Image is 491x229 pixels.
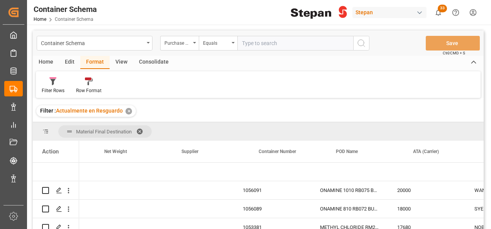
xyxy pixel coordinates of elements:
button: show 33 new notifications [430,4,447,21]
div: Container Schema [34,3,97,15]
button: Save [426,36,480,51]
div: 18000 [388,200,465,218]
div: Purchase Order [164,38,191,47]
div: Edit [59,56,80,69]
span: Actualmente en Resguardo [56,108,123,114]
div: ONAMINE 1010 RB075 BULK [311,181,388,199]
div: Press SPACE to select this row. [33,200,79,218]
div: 1056089 [234,200,311,218]
div: Stepan [352,7,427,18]
div: Press SPACE to select this row. [33,163,79,181]
span: Net Weight [104,149,127,154]
div: Filter Rows [42,87,64,94]
button: open menu [160,36,199,51]
div: ONAMINE 810 RB072 BULK [311,200,388,218]
span: ATA (Carrier) [413,149,439,154]
span: Container Number [259,149,296,154]
img: Stepan_Company_logo.svg.png_1713531530.png [291,6,347,19]
span: Material Final Destination [76,129,132,135]
div: Home [33,56,59,69]
div: Consolidate [133,56,174,69]
button: Stepan [352,5,430,20]
button: open menu [199,36,237,51]
div: Equals [203,38,229,47]
div: ✕ [125,108,132,114]
div: View [110,56,133,69]
div: 20000 [388,181,465,199]
input: Type to search [237,36,353,51]
span: Supplier [181,149,198,154]
div: Action [42,148,59,155]
span: 33 [438,5,447,12]
span: Ctrl/CMD + S [443,50,465,56]
button: open menu [37,36,152,51]
div: Row Format [76,87,102,94]
div: Format [80,56,110,69]
div: Press SPACE to select this row. [33,181,79,200]
button: Help Center [447,4,464,21]
div: 1056091 [234,181,311,199]
span: Filter : [40,108,56,114]
button: search button [353,36,369,51]
div: Container Schema [41,38,144,47]
a: Home [34,17,46,22]
span: POD Name [336,149,358,154]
